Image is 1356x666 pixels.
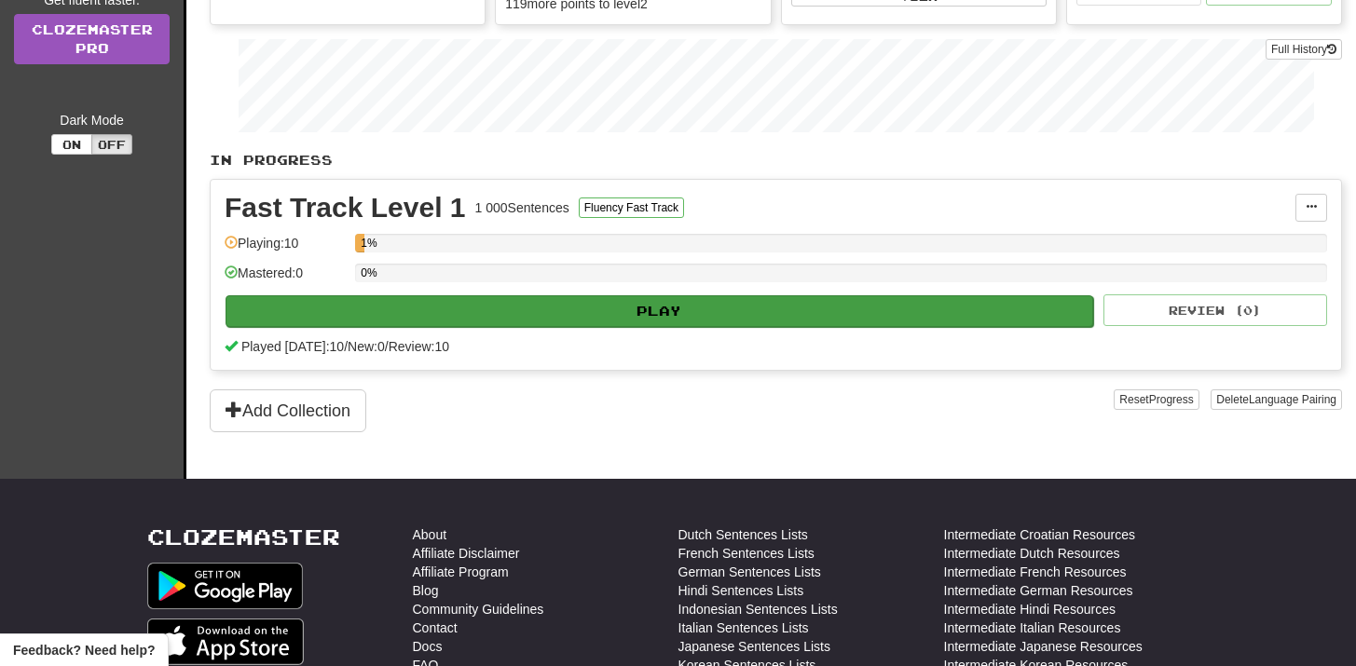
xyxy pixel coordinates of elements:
[944,618,1121,637] a: Intermediate Italian Resources
[226,295,1093,327] button: Play
[678,563,821,581] a: German Sentences Lists
[944,563,1127,581] a: Intermediate French Resources
[210,151,1342,170] p: In Progress
[14,111,170,129] div: Dark Mode
[210,389,366,432] button: Add Collection
[413,637,443,656] a: Docs
[225,234,346,265] div: Playing: 10
[1114,389,1198,410] button: ResetProgress
[13,641,155,659] span: Open feedback widget
[579,197,684,218] button: Fluency Fast Track
[944,525,1135,544] a: Intermediate Croatian Resources
[413,600,544,618] a: Community Guidelines
[944,581,1133,600] a: Intermediate German Resources
[1103,294,1327,326] button: Review (0)
[678,637,830,656] a: Japanese Sentences Lists
[1211,389,1342,410] button: DeleteLanguage Pairing
[678,618,809,637] a: Italian Sentences Lists
[1266,39,1342,60] button: Full History
[678,544,815,563] a: French Sentences Lists
[225,264,346,294] div: Mastered: 0
[385,339,389,354] span: /
[344,339,348,354] span: /
[944,544,1120,563] a: Intermediate Dutch Resources
[1249,393,1336,406] span: Language Pairing
[348,339,385,354] span: New: 0
[413,544,520,563] a: Affiliate Disclaimer
[944,600,1116,618] a: Intermediate Hindi Resources
[241,339,344,354] span: Played [DATE]: 10
[147,618,305,665] img: Get it on App Store
[475,198,569,217] div: 1 000 Sentences
[413,581,439,600] a: Blog
[678,525,808,544] a: Dutch Sentences Lists
[361,234,364,252] div: 1%
[51,134,92,155] button: On
[14,14,170,64] a: ClozemasterPro
[413,525,447,544] a: About
[413,563,509,581] a: Affiliate Program
[147,525,340,549] a: Clozemaster
[678,581,804,600] a: Hindi Sentences Lists
[225,194,466,222] div: Fast Track Level 1
[91,134,132,155] button: Off
[1149,393,1194,406] span: Progress
[413,618,458,637] a: Contact
[147,563,304,609] img: Get it on Google Play
[389,339,449,354] span: Review: 10
[944,637,1143,656] a: Intermediate Japanese Resources
[678,600,838,618] a: Indonesian Sentences Lists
